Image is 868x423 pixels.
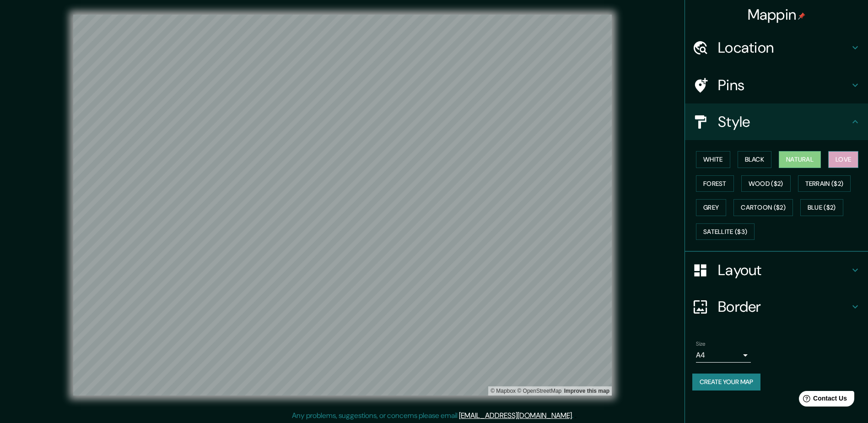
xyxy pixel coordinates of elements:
[564,388,609,394] a: Map feedback
[798,12,805,20] img: pin-icon.png
[787,387,858,413] iframe: Help widget launcher
[73,15,612,396] canvas: Map
[718,76,850,94] h4: Pins
[292,410,573,421] p: Any problems, suggestions, or concerns please email .
[800,199,843,216] button: Blue ($2)
[798,175,851,192] button: Terrain ($2)
[459,411,572,420] a: [EMAIL_ADDRESS][DOMAIN_NAME]
[685,103,868,140] div: Style
[696,223,755,240] button: Satellite ($3)
[685,29,868,66] div: Location
[733,199,793,216] button: Cartoon ($2)
[718,113,850,131] h4: Style
[685,288,868,325] div: Border
[718,38,850,57] h4: Location
[779,151,821,168] button: Natural
[696,340,706,348] label: Size
[696,199,726,216] button: Grey
[696,175,734,192] button: Forest
[696,348,751,363] div: A4
[692,374,760,390] button: Create your map
[741,175,791,192] button: Wood ($2)
[491,388,516,394] a: Mapbox
[685,67,868,103] div: Pins
[718,298,850,316] h4: Border
[517,388,561,394] a: OpenStreetMap
[738,151,772,168] button: Black
[748,5,806,24] h4: Mappin
[696,151,730,168] button: White
[575,410,577,421] div: .
[685,252,868,288] div: Layout
[573,410,575,421] div: .
[718,261,850,279] h4: Layout
[828,151,858,168] button: Love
